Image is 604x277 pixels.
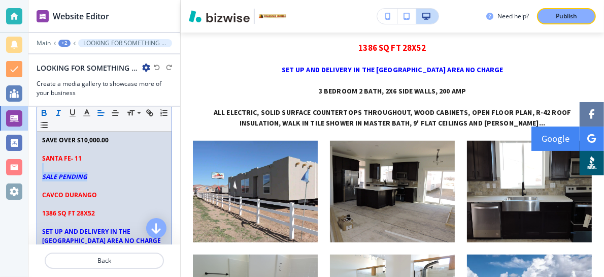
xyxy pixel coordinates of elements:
h2: Website Editor [53,10,109,22]
a: Google [580,127,604,151]
strong: CAVCO DURANGO [42,191,97,199]
a: Social media link to facebook account [580,102,604,127]
p: Publish [556,12,577,21]
button: Main [37,40,51,47]
p: Google [531,127,580,151]
button: Publish [537,8,596,24]
button: LOOKING FOR SOMETHING DIFFERENT SANTA FE 11LAST ONE $179,900.00SAVE OVER $10,000.00SANTA FE- 11 S... [78,39,172,47]
img: Your Logo [259,14,286,18]
strong: 1386 SQ FT 28X52 [358,42,426,53]
strong: ALL ELECTRIC, SOLID SURFACE COUNTERTOPS THROUGHOUT, WOOD CABINETS, OPEN FLOOR PLAN, R-42 ROOF INS... [214,108,573,128]
strong: 3 BEDROOM 2 BATH, 2X6 SIDE WALLS, 200 AMP [319,86,466,96]
img: editor icon [37,10,49,22]
strong: SANTA FE- 11 [42,154,82,163]
em: SALE PENDING [42,172,87,181]
img: <p><strong style="color: rgb(255, 0, 0); font-size: 2.13em;"><em>LOOKING FOR SOMETHING DIFFERENT ... [193,141,318,242]
img: <p><strong style="color: rgb(255, 0, 0); font-size: 2.13em;"><em>LOOKING FOR SOMETHING DIFFERENT ... [330,141,455,242]
strong: SET UP AND DELIVERY IN THE [GEOGRAPHIC_DATA] AREA NO CHARGE [42,227,161,245]
img: Bizwise Logo [189,10,250,22]
img: <p><strong style="color: rgb(255, 0, 0); font-size: 2.13em;"><em>LOOKING FOR SOMETHING DIFFERENT ... [467,141,592,242]
strong: SAVE OVER $10,000.00 [42,136,109,144]
p: Back [46,256,163,265]
h3: Create a media gallery to showcase more of your business [37,79,172,98]
button: Back [45,253,164,269]
button: +2 [58,40,71,47]
h2: LOOKING FOR SOMETHING DIFFERENT SANTA FE 11LAST ONE $179,900.00SAVE OVER $10,000.00SANTA FE- 11 S... [37,63,138,73]
h3: Need help? [497,12,529,21]
p: LOOKING FOR SOMETHING DIFFERENT SANTA FE 11LAST ONE $179,900.00SAVE OVER $10,000.00SANTA FE- 11 S... [83,40,167,47]
strong: SET UP AND DELIVERY IN THE [GEOGRAPHIC_DATA] AREA NO CHARGE [282,65,504,74]
strong: 1386 SQ FT 28X52 [42,209,95,218]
